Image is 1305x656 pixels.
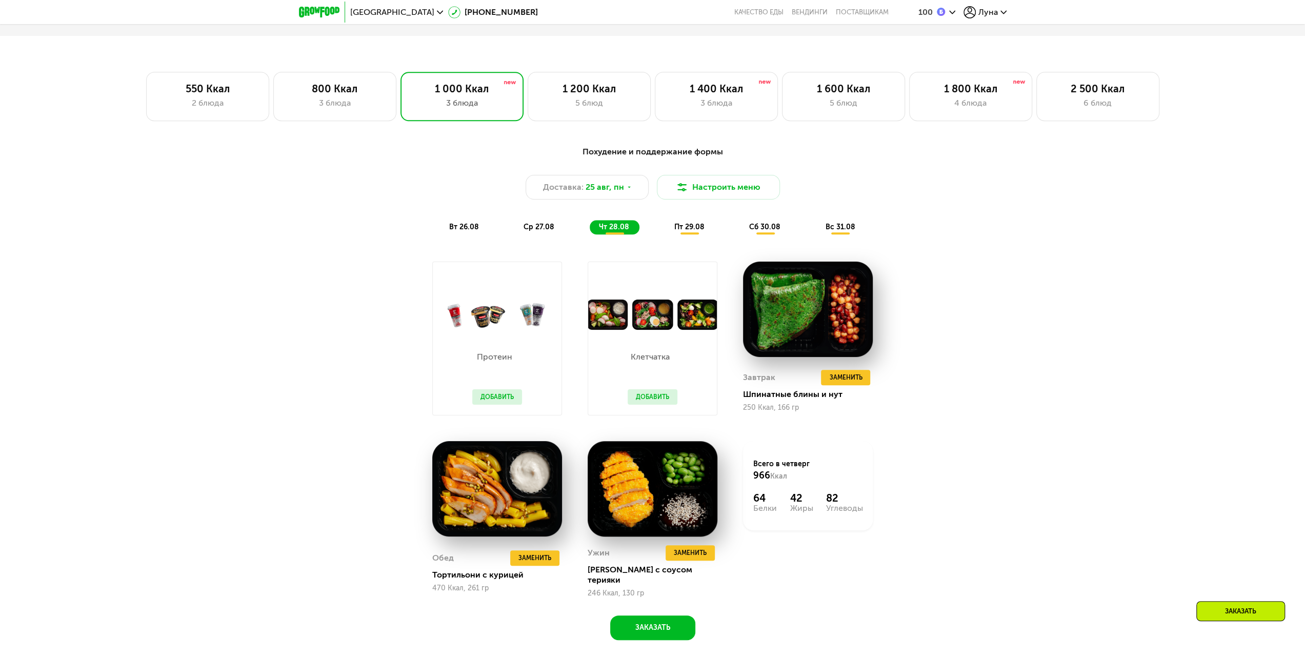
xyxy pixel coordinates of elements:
button: Заменить [666,545,715,561]
span: Заменить [829,372,862,383]
a: Качество еды [734,8,784,16]
div: 1 800 Ккал [920,83,1021,95]
div: 550 Ккал [157,83,258,95]
div: 250 Ккал, 166 гр [743,404,873,412]
div: Тортильони с курицей [432,570,570,580]
span: вс 31.08 [825,223,855,231]
div: Шпинатные блины и нут [743,389,881,400]
span: 25 авг, пн [586,181,624,193]
button: Заменить [821,370,870,385]
div: 2 блюда [157,97,258,109]
div: 5 блюд [538,97,640,109]
div: 6 блюд [1047,97,1149,109]
div: 1 600 Ккал [793,83,894,95]
div: 800 Ккал [284,83,386,95]
span: Луна [978,8,998,16]
div: Углеводы [826,504,862,512]
div: Всего в четверг [753,459,862,482]
div: 64 [753,492,777,504]
div: Жиры [790,504,813,512]
span: сб 30.08 [749,223,780,231]
p: Протеин [472,353,517,361]
div: 3 блюда [284,97,386,109]
span: пт 29.08 [674,223,705,231]
a: [PHONE_NUMBER] [448,6,538,18]
div: 100 [918,8,933,16]
div: Ужин [588,545,610,561]
div: 4 блюда [920,97,1021,109]
button: Заказать [610,615,695,640]
button: Добавить [472,389,522,405]
div: 2 500 Ккал [1047,83,1149,95]
div: 42 [790,492,813,504]
div: Завтрак [743,370,775,385]
div: 1 200 Ккал [538,83,640,95]
button: Настроить меню [657,175,780,200]
span: Заменить [674,548,707,558]
div: поставщикам [836,8,889,16]
button: Заменить [510,550,559,566]
div: Заказать [1196,601,1285,621]
span: чт 28.08 [599,223,629,231]
span: ср 27.08 [524,223,554,231]
div: Белки [753,504,777,512]
div: Обед [432,550,454,566]
div: 5 блюд [793,97,894,109]
div: 1 400 Ккал [666,83,767,95]
span: Ккал [770,472,787,481]
div: 82 [826,492,862,504]
div: 470 Ккал, 261 гр [432,584,562,592]
span: Заменить [518,553,551,563]
span: Доставка: [543,181,584,193]
div: Похудение и поддержание формы [349,146,956,158]
p: Клетчатка [628,353,672,361]
div: 246 Ккал, 130 гр [588,589,717,598]
span: [GEOGRAPHIC_DATA] [350,8,434,16]
span: 966 [753,470,770,481]
div: [PERSON_NAME] с соусом терияки [588,565,726,585]
div: 1 000 Ккал [411,83,513,95]
a: Вендинги [792,8,828,16]
span: вт 26.08 [449,223,479,231]
button: Добавить [628,389,677,405]
div: 3 блюда [411,97,513,109]
div: 3 блюда [666,97,767,109]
